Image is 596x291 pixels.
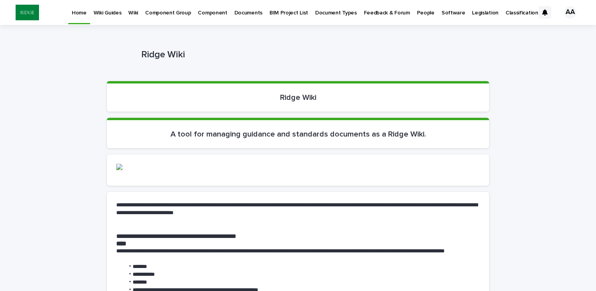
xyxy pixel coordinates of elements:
img: gjha9zmLRh2zRMO5XP9I [16,5,39,20]
img: WVX8BDbRZJu2Bwhjgh16GyOqc-nQDF4smYtZQtEC00A [116,164,122,170]
p: A tool for managing guidance and standards documents as a Ridge Wiki. [116,130,480,139]
p: Ridge Wiki [141,49,486,60]
p: Ridge Wiki [116,93,480,102]
div: AA [564,6,576,19]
